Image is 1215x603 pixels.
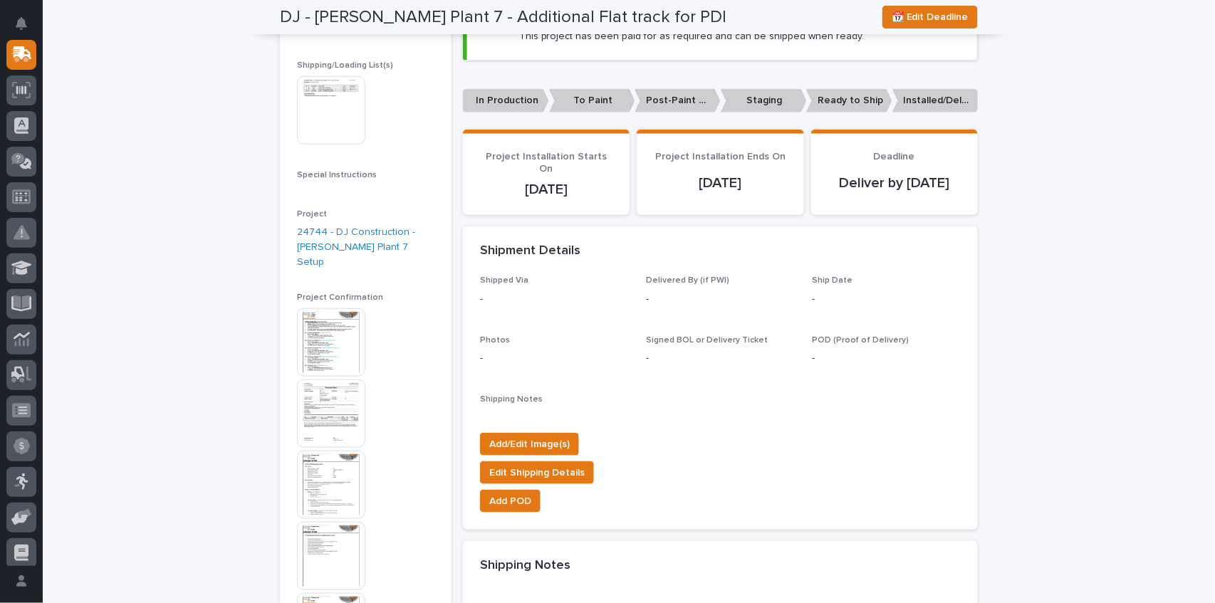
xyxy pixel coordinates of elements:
p: To Paint [549,89,635,112]
p: [DATE] [654,174,786,192]
p: Post-Paint Assembly [635,89,721,112]
p: - [480,351,629,366]
h2: Shipping Notes [480,558,570,574]
p: - [480,292,629,307]
p: Deliver by [DATE] [828,174,961,192]
span: Project Installation Starts On [486,152,607,174]
p: - [812,351,961,366]
span: Deadline [874,152,915,162]
p: Installed/Delivered (completely done) [892,89,979,112]
p: - [812,292,961,307]
button: Add/Edit Image(s) [480,433,579,456]
span: Delivered By (if PWI) [646,276,729,285]
button: Edit Shipping Details [480,461,594,484]
span: Shipping/Loading List(s) [297,61,393,70]
span: Add POD [489,493,531,510]
p: Staging [721,89,807,112]
span: Add/Edit Image(s) [489,436,570,453]
p: - [646,292,795,307]
span: Project [297,210,327,219]
span: Project Confirmation [297,293,383,302]
span: Special Instructions [297,171,377,179]
button: Add POD [480,490,541,513]
button: 📆 Edit Deadline [882,6,978,28]
h2: Shipment Details [480,243,580,259]
p: [DATE] [480,181,612,198]
a: 24744 - DJ Construction - [PERSON_NAME] Plant 7 Setup [297,225,434,269]
p: In Production [463,89,549,112]
span: Signed BOL or Delivery Ticket [646,336,768,345]
div: Notifications [18,17,36,40]
span: Shipping Notes [480,395,543,404]
button: Notifications [6,9,36,38]
span: 📆 Edit Deadline [892,9,969,26]
span: Photos [480,336,510,345]
span: Edit Shipping Details [489,464,585,481]
p: Ready to Ship [806,89,892,112]
p: This project has been paid for as required and can be shipped when ready. [519,30,865,43]
h2: DJ - [PERSON_NAME] Plant 7 - Additional Flat track for PDI [280,7,726,28]
p: - [646,351,795,366]
span: Shipped Via [480,276,528,285]
span: Ship Date [812,276,852,285]
span: Project Installation Ends On [655,152,786,162]
span: POD (Proof of Delivery) [812,336,909,345]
